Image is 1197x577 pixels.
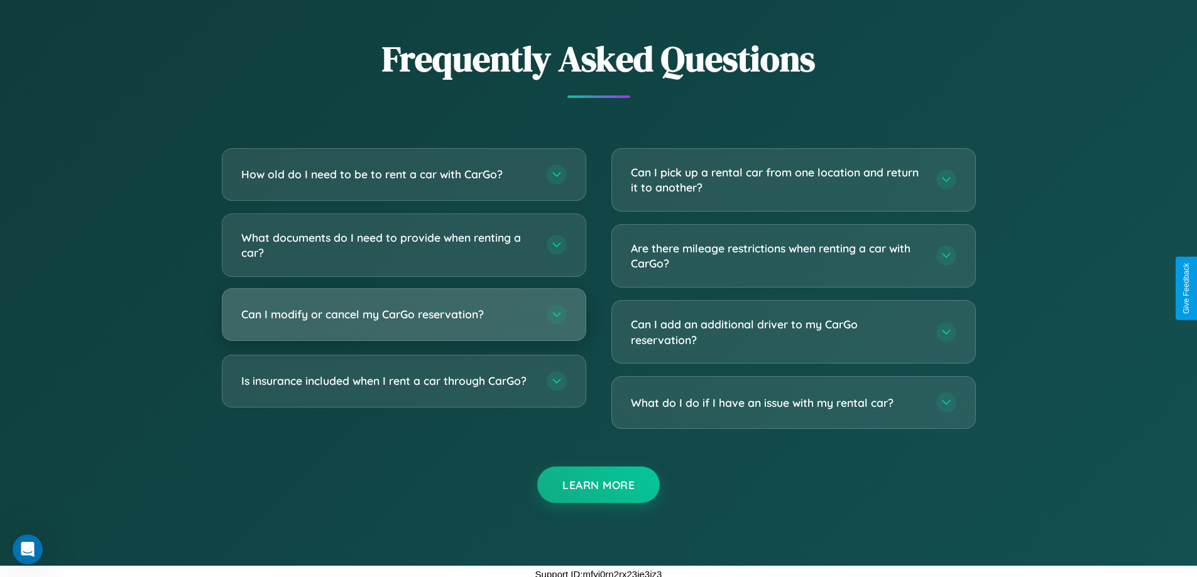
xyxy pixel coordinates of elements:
h2: Frequently Asked Questions [222,35,976,83]
button: Learn More [537,466,660,503]
h3: Are there mileage restrictions when renting a car with CarGo? [631,240,924,271]
h3: What do I do if I have an issue with my rental car? [631,395,924,411]
h3: How old do I need to be to rent a car with CarGo? [241,166,534,182]
h3: Can I modify or cancel my CarGo reservation? [241,306,534,322]
h3: Is insurance included when I rent a car through CarGo? [241,373,534,389]
h3: Can I add an additional driver to my CarGo reservation? [631,316,924,347]
iframe: Intercom live chat [13,534,43,564]
h3: What documents do I need to provide when renting a car? [241,230,534,261]
h3: Can I pick up a rental car from one location and return it to another? [631,164,924,195]
div: Give Feedback [1182,263,1191,314]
